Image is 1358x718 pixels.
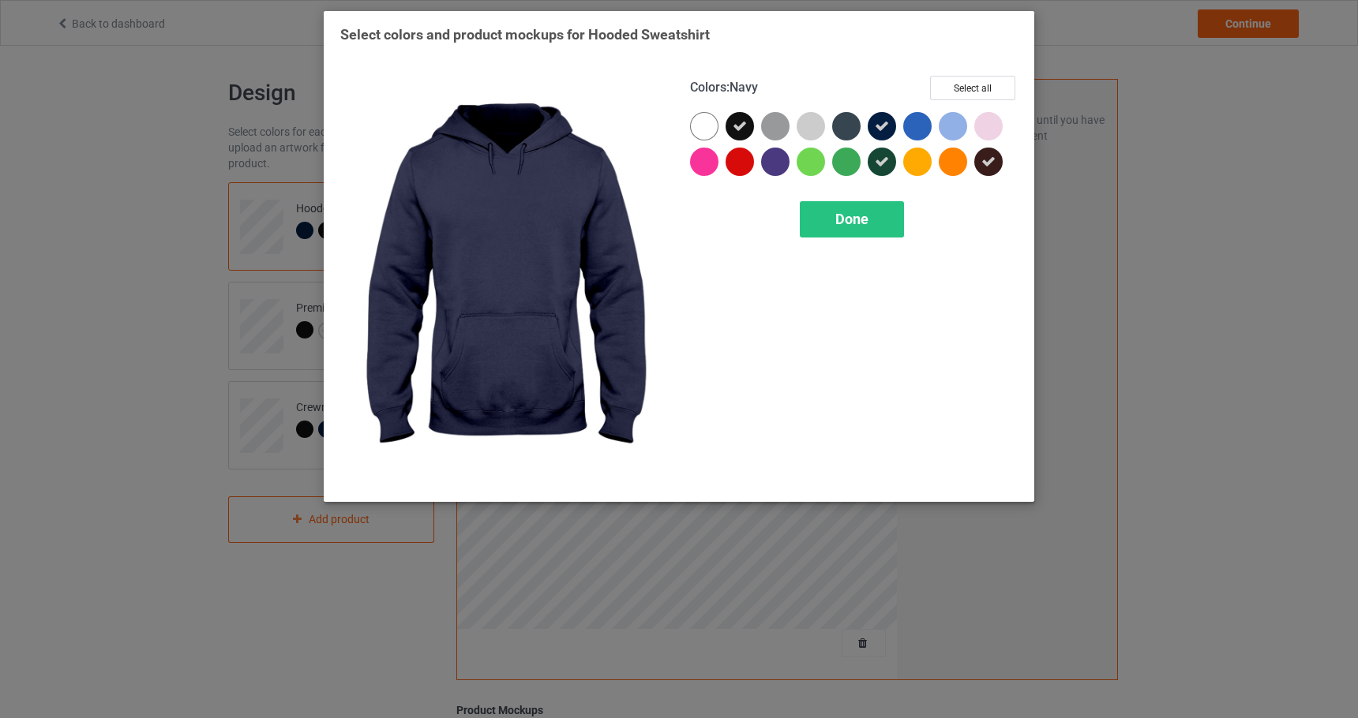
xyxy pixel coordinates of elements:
[730,80,758,95] span: Navy
[340,26,710,43] span: Select colors and product mockups for Hooded Sweatshirt
[835,211,868,227] span: Done
[690,80,726,95] span: Colors
[340,76,668,485] img: regular.jpg
[930,76,1015,100] button: Select all
[690,80,758,96] h4: :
